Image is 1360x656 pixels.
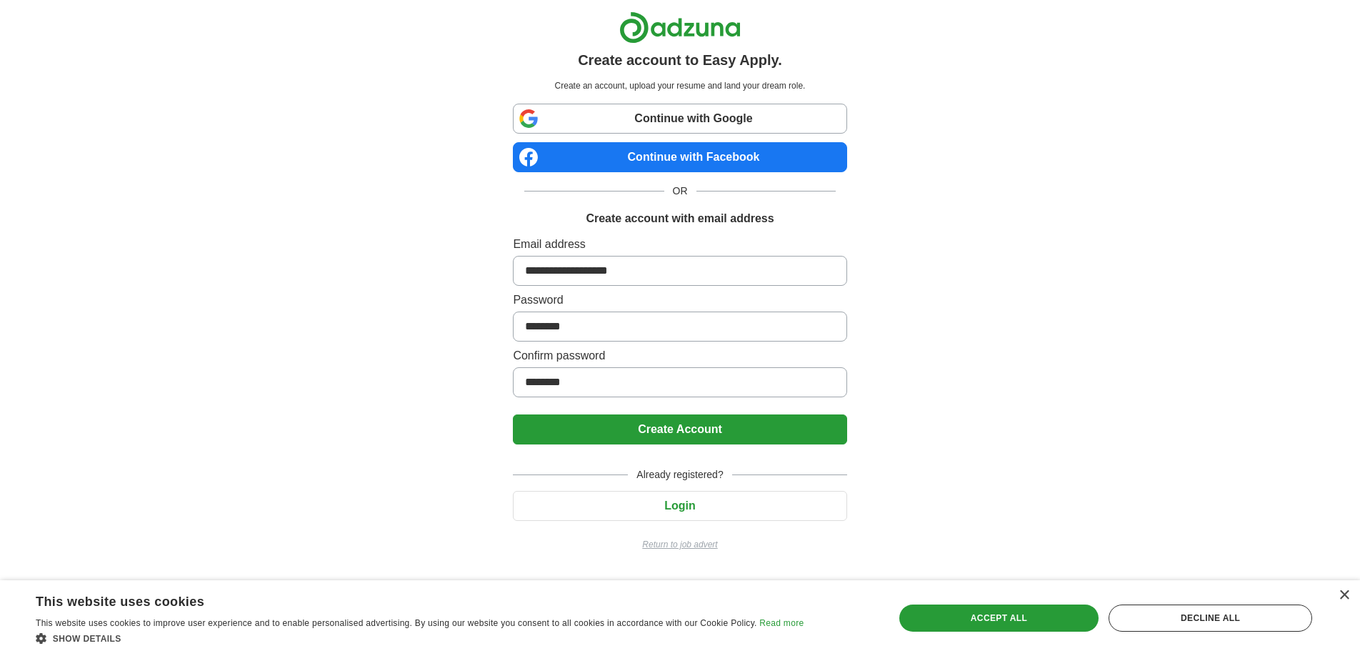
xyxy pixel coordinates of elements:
[628,467,731,482] span: Already registered?
[619,11,741,44] img: Adzuna logo
[513,347,846,364] label: Confirm password
[53,634,121,644] span: Show details
[513,236,846,253] label: Email address
[513,538,846,551] a: Return to job advert
[36,589,768,610] div: This website uses cookies
[513,500,846,512] a: Login
[513,414,846,444] button: Create Account
[586,210,774,227] h1: Create account with email address
[578,49,782,71] h1: Create account to Easy Apply.
[513,491,846,521] button: Login
[664,184,696,199] span: OR
[516,79,844,92] p: Create an account, upload your resume and land your dream role.
[899,605,1099,632] div: Accept all
[1109,605,1312,632] div: Decline all
[759,618,804,628] a: Read more, opens a new window
[1339,590,1349,601] div: Close
[36,631,804,645] div: Show details
[513,292,846,309] label: Password
[36,618,757,628] span: This website uses cookies to improve user experience and to enable personalised advertising. By u...
[513,104,846,134] a: Continue with Google
[513,142,846,172] a: Continue with Facebook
